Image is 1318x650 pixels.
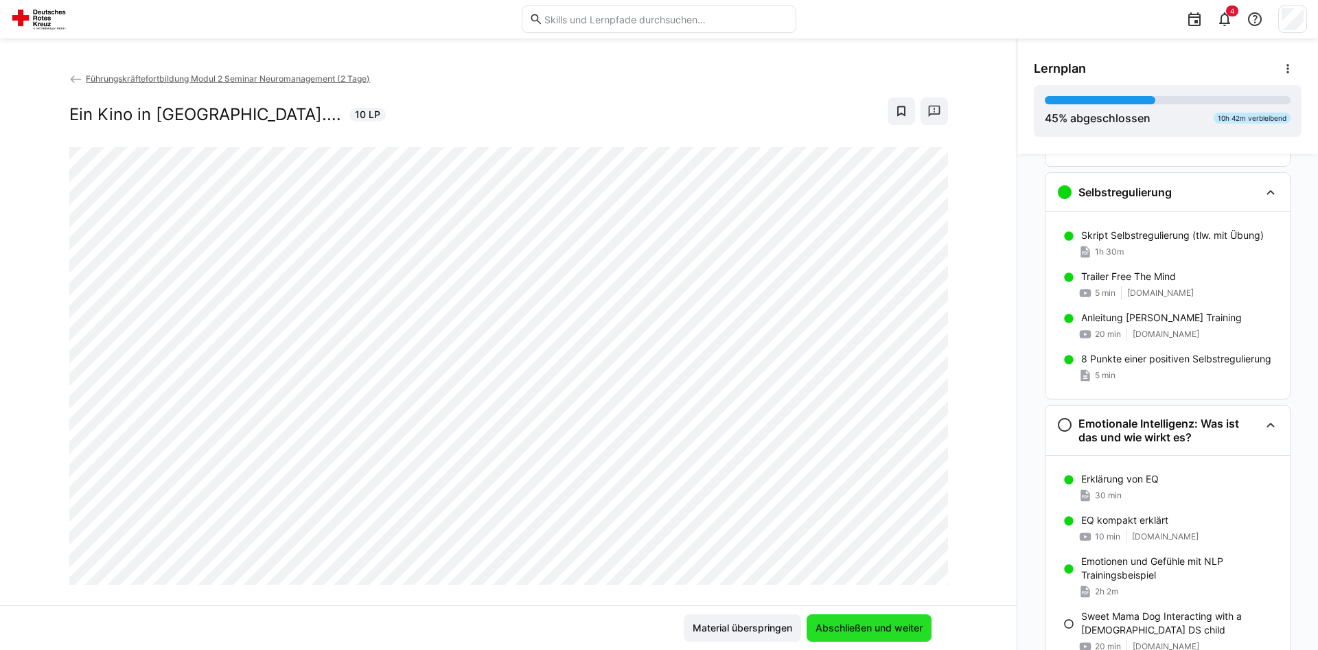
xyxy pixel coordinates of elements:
[807,614,932,642] button: Abschließen und weiter
[1078,185,1172,199] h3: Selbstregulierung
[355,108,380,121] span: 10 LP
[543,13,789,25] input: Skills und Lernpfade durchsuchen…
[1095,370,1115,381] span: 5 min
[1045,110,1151,126] div: % abgeschlossen
[1081,472,1159,486] p: Erklärung von EQ
[1095,490,1122,501] span: 30 min
[1078,417,1260,444] h3: Emotionale Intelligenz: Was ist das und wie wirkt es?
[1081,270,1176,283] p: Trailer Free The Mind
[1081,311,1242,325] p: Anleitung [PERSON_NAME] Training
[1133,329,1199,340] span: [DOMAIN_NAME]
[1095,329,1121,340] span: 20 min
[1081,352,1271,366] p: 8 Punkte einer positiven Selbstregulierung
[684,614,801,642] button: Material überspringen
[691,621,794,635] span: Material überspringen
[1034,61,1086,76] span: Lernplan
[1081,513,1168,527] p: EQ kompakt erklärt
[1095,288,1115,299] span: 5 min
[1132,531,1199,542] span: [DOMAIN_NAME]
[1214,113,1291,124] div: 10h 42m verbleibend
[1081,229,1264,242] p: Skript Selbstregulierung (tlw. mit Übung)
[1095,586,1118,597] span: 2h 2m
[1095,531,1120,542] span: 10 min
[69,73,371,84] a: Führungskräftefortbildung Modul 2 Seminar Neuromanagement (2 Tage)
[1081,610,1279,637] p: Sweet Mama Dog Interacting with a [DEMOGRAPHIC_DATA] DS child
[1081,555,1279,582] p: Emotionen und Gefühle mit NLP Trainingsbeispiel
[1127,288,1194,299] span: [DOMAIN_NAME]
[1045,111,1059,125] span: 45
[86,73,370,84] span: Führungskräftefortbildung Modul 2 Seminar Neuromanagement (2 Tage)
[1095,246,1124,257] span: 1h 30m
[69,104,341,125] h2: Ein Kino in [GEOGRAPHIC_DATA]....
[813,621,925,635] span: Abschließen und weiter
[1230,7,1234,15] span: 4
